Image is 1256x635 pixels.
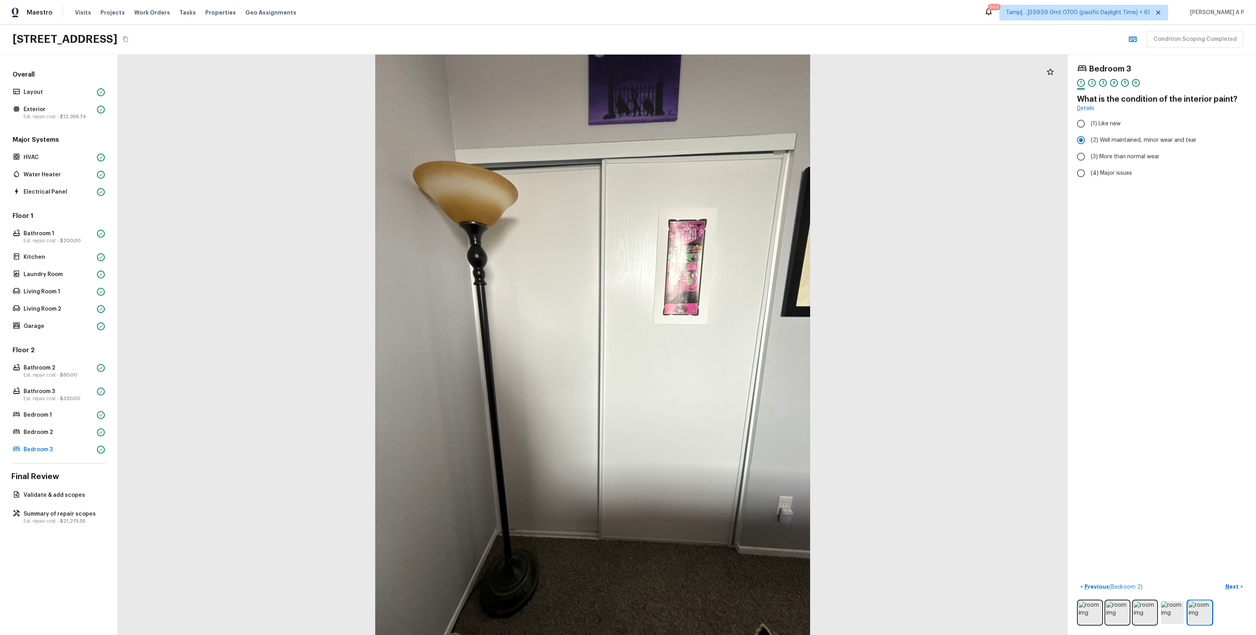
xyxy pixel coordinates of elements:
h5: Major Systems [11,135,106,146]
span: $200.00 [60,238,81,243]
p: Bedroom 2 [24,428,94,436]
div: 4 [1110,79,1118,87]
p: Bathroom 3 [24,388,94,395]
span: Work Orders [134,9,170,16]
p: Est. repair cost - [24,113,94,120]
p: Validate & add scopes [24,491,102,499]
span: Properties [205,9,236,16]
span: Tamp[…]3:59:59 Gmt 0700 (pacific Daylight Time) + 61 [1006,9,1150,16]
h4: What is the condition of the interior paint? [1077,94,1247,104]
div: 6 [1132,79,1140,87]
p: Water Heater [24,171,94,179]
h4: Bedroom 3 [1089,64,1131,74]
p: Est. repair cost - [24,518,102,524]
div: 2 [1088,79,1096,87]
p: Laundry Room [24,271,94,278]
p: HVAC [24,154,94,161]
span: $21,275.55 [60,519,86,523]
h4: Final Review [11,472,106,482]
p: Summary of repair scopes [24,510,102,518]
img: room img [1106,601,1129,624]
h5: Floor 1 [11,212,106,222]
div: 3 [1099,79,1107,87]
p: Previous [1083,583,1143,591]
span: ( Bedroom 2 ) [1109,584,1143,590]
div: 5 [1121,79,1129,87]
button: Next> [1221,580,1247,593]
a: Details [1077,104,1094,112]
span: Tasks [179,10,196,15]
span: $12,356.74 [60,114,86,119]
p: Bedroom 1 [24,411,94,419]
span: (4) Major issues [1091,169,1132,177]
p: Exterior [24,106,94,113]
p: Est. repair cost - [24,372,94,378]
p: Bathroom 2 [24,364,94,372]
span: (3) More than normal wear [1091,153,1159,161]
h2: [STREET_ADDRESS] [13,32,117,46]
p: Layout [24,88,94,96]
button: <Previous(Bedroom 2) [1077,580,1146,593]
p: Living Room 1 [24,288,94,296]
p: Kitchen [24,253,94,261]
p: Living Room 2 [24,305,94,313]
span: $80.00 [60,373,77,377]
p: Est. repair cost - [24,395,94,402]
img: room img [1134,601,1156,624]
span: $330.00 [60,396,80,401]
span: Projects [100,9,125,16]
h5: Floor 2 [11,346,106,356]
p: Est. repair cost - [24,238,94,244]
span: (1) Like new [1091,120,1121,128]
span: (2) Well maintained, minor wear and tear [1091,136,1196,144]
span: Visits [75,9,91,16]
img: room img [1161,601,1184,624]
span: [PERSON_NAME] A P [1187,9,1244,16]
p: Bedroom 3 [24,446,94,454]
button: Copy Address [120,34,131,44]
span: Geo Assignments [245,9,296,16]
p: Garage [24,322,94,330]
span: Maestro [27,9,53,16]
p: Bathroom 1 [24,230,94,238]
div: 1 [1077,79,1085,87]
img: room img [1188,601,1211,624]
h5: Overall [11,70,106,81]
div: 669 [989,3,999,11]
p: Electrical Panel [24,188,94,196]
img: room img [1079,601,1101,624]
p: Next [1225,583,1240,591]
